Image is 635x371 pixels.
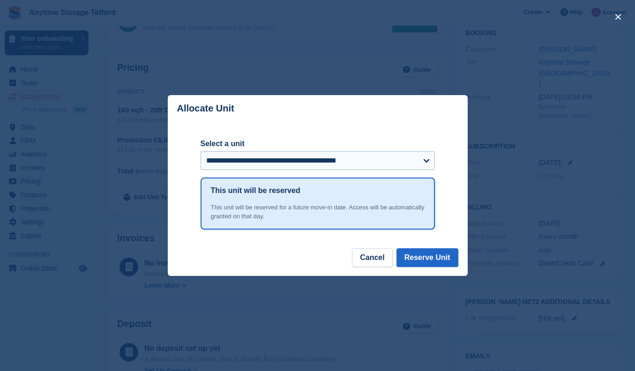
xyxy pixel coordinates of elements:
[611,9,626,24] button: close
[396,248,458,267] button: Reserve Unit
[201,138,435,149] label: Select a unit
[352,248,392,267] button: Cancel
[211,185,300,196] h1: This unit will be reserved
[177,103,234,114] p: Allocate Unit
[211,203,425,221] div: This unit will be reserved for a future move-in date. Access will be automatically granted on tha...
